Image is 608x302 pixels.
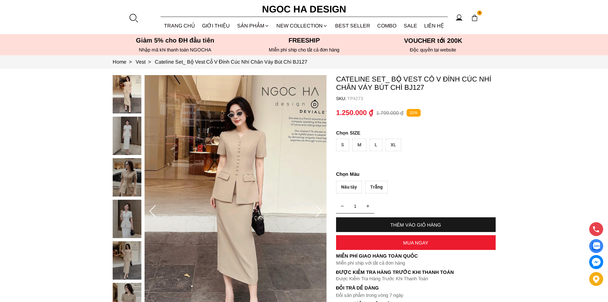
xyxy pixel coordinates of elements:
div: XL [386,139,401,151]
a: Ngoc Ha Design [256,2,352,17]
font: Freeship [289,37,320,44]
h5: VOUCHER tới 200K [371,37,496,44]
div: M [352,139,366,151]
font: Miễn phí ship với tất cả đơn hàng [336,260,405,266]
a: Link to Cateline Set_ Bộ Vest Cổ V Đính Cúc Nhí Chân Váy Bút Chì BJ127 [155,59,308,65]
a: messenger [589,255,603,269]
p: Cateline Set_ Bộ Vest Cổ V Đính Cúc Nhí Chân Váy Bút Chì BJ127 [336,75,496,92]
a: LIÊN HỆ [421,17,448,34]
p: SIZE [336,130,496,136]
img: Cateline Set_ Bộ Vest Cổ V Đính Cúc Nhí Chân Váy Bút Chì BJ127_mini_2 [113,158,141,197]
a: BEST SELLER [332,17,374,34]
h6: Độc quyền tại website [371,47,496,53]
font: Giảm 5% cho ĐH đầu tiên [136,37,214,44]
a: Link to Home [113,59,136,65]
div: THÊM VÀO GIỎ HÀNG [336,222,496,228]
p: 1.250.000 ₫ [336,109,373,117]
img: Cateline Set_ Bộ Vest Cổ V Đính Cúc Nhí Chân Váy Bút Chì BJ127_mini_0 [113,75,141,113]
font: Đổi sản phẩm trong vòng 7 ngày [336,292,404,298]
a: Link to Vest [136,59,155,65]
img: img-CART-ICON-ksit0nf1 [471,14,478,21]
img: Display image [592,242,600,250]
h6: MIễn phí ship cho tất cả đơn hàng [242,47,367,53]
div: L [370,139,382,151]
h6: SKU: [336,96,347,101]
h6: Đổi trả dễ dàng [336,285,496,290]
a: SALE [400,17,421,34]
span: > [126,59,134,65]
div: Trắng [365,181,388,193]
img: Cateline Set_ Bộ Vest Cổ V Đính Cúc Nhí Chân Váy Bút Chì BJ127_mini_1 [113,117,141,155]
span: > [146,59,154,65]
p: Màu [336,170,496,178]
div: SẢN PHẨM [234,17,273,34]
a: Combo [374,17,400,34]
p: 31% [407,109,421,117]
a: Display image [589,239,603,253]
p: 1.799.000 ₫ [376,110,403,116]
font: Miễn phí giao hàng toàn quốc [336,253,418,259]
input: Quantity input [336,200,374,213]
a: TRANG CHỦ [161,17,199,34]
div: MUA NGAY [336,240,496,245]
img: Cateline Set_ Bộ Vest Cổ V Đính Cúc Nhí Chân Váy Bút Chì BJ127_mini_3 [113,200,141,238]
span: 0 [477,11,482,16]
p: Được Kiểm Tra Hàng Trước Khi Thanh Toán [336,276,496,282]
div: S [336,139,349,151]
font: Nhập mã khi thanh toán NGOCHA [139,47,211,52]
p: TP4273 [347,96,496,101]
a: NEW COLLECTION [273,17,332,34]
img: Cateline Set_ Bộ Vest Cổ V Đính Cúc Nhí Chân Váy Bút Chì BJ127_mini_4 [113,241,141,280]
p: Được Kiểm Tra Hàng Trước Khi Thanh Toán [336,269,496,275]
a: GIỚI THIỆU [199,17,234,34]
div: Nâu tây [336,181,362,193]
